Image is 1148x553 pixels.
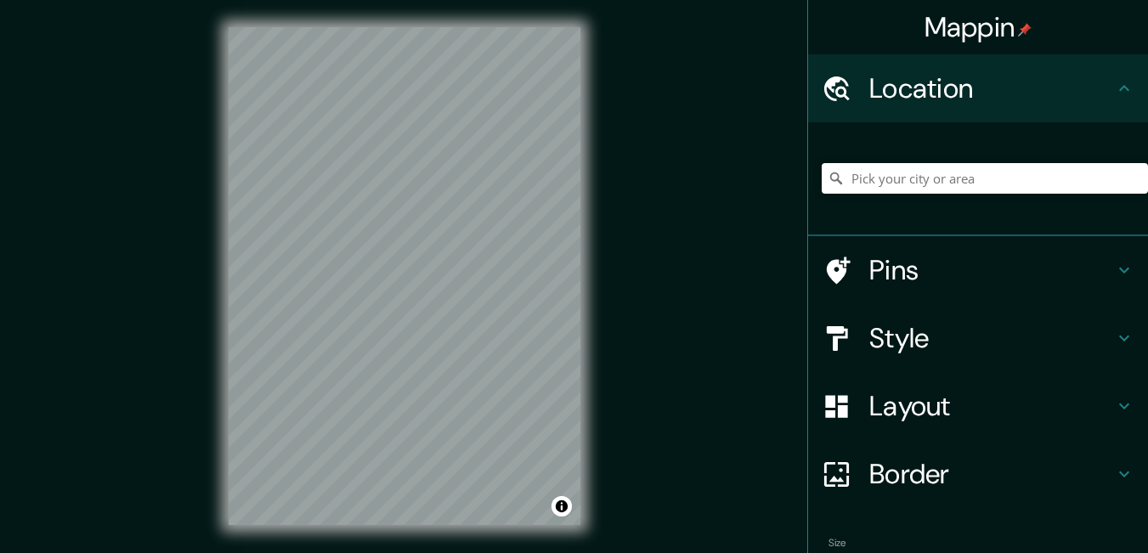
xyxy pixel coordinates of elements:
[869,321,1114,355] h4: Style
[551,496,572,516] button: Toggle attribution
[869,389,1114,423] h4: Layout
[822,163,1148,194] input: Pick your city or area
[828,536,846,550] label: Size
[229,27,580,525] canvas: Map
[869,457,1114,491] h4: Border
[808,54,1148,122] div: Location
[1018,23,1032,37] img: pin-icon.png
[869,253,1114,287] h4: Pins
[808,440,1148,508] div: Border
[808,372,1148,440] div: Layout
[808,236,1148,304] div: Pins
[869,71,1114,105] h4: Location
[808,304,1148,372] div: Style
[925,10,1032,44] h4: Mappin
